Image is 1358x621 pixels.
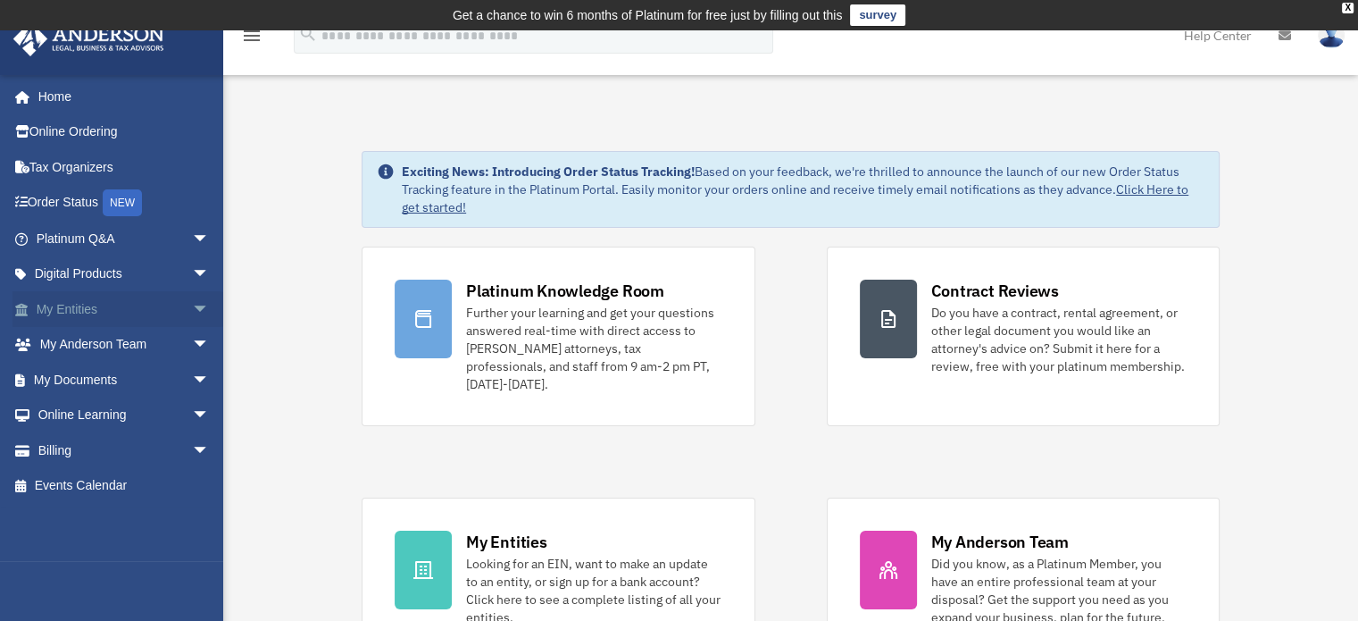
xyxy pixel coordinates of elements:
div: Based on your feedback, we're thrilled to announce the launch of our new Order Status Tracking fe... [402,163,1204,216]
img: User Pic [1318,22,1345,48]
div: NEW [103,189,142,216]
a: Home [12,79,228,114]
span: arrow_drop_down [192,432,228,469]
span: arrow_drop_down [192,291,228,328]
div: Contract Reviews [931,280,1059,302]
div: Do you have a contract, rental agreement, or other legal document you would like an attorney's ad... [931,304,1187,375]
a: Digital Productsarrow_drop_down [12,256,237,292]
a: Online Learningarrow_drop_down [12,398,237,433]
span: arrow_drop_down [192,398,228,434]
span: arrow_drop_down [192,327,228,364]
span: arrow_drop_down [192,362,228,399]
img: Anderson Advisors Platinum Portal [8,21,170,56]
a: survey [850,4,905,26]
a: Platinum Q&Aarrow_drop_down [12,221,237,256]
a: Order StatusNEW [12,185,237,222]
a: Billingarrow_drop_down [12,432,237,468]
span: arrow_drop_down [192,256,228,293]
a: menu [241,31,262,46]
div: Get a chance to win 6 months of Platinum for free just by filling out this [453,4,843,26]
a: Platinum Knowledge Room Further your learning and get your questions answered real-time with dire... [362,247,754,426]
a: Events Calendar [12,468,237,504]
span: arrow_drop_down [192,221,228,257]
a: My Documentsarrow_drop_down [12,362,237,398]
div: My Anderson Team [931,531,1069,553]
a: Contract Reviews Do you have a contract, rental agreement, or other legal document you would like... [827,247,1220,426]
a: Online Ordering [12,114,237,150]
div: close [1342,3,1354,13]
div: Platinum Knowledge Room [466,280,664,302]
div: My Entities [466,531,546,553]
i: menu [241,25,262,46]
a: My Anderson Teamarrow_drop_down [12,327,237,363]
a: Tax Organizers [12,149,237,185]
strong: Exciting News: Introducing Order Status Tracking! [402,164,695,180]
a: Click Here to get started! [402,181,1188,215]
div: Further your learning and get your questions answered real-time with direct access to [PERSON_NAM... [466,304,721,393]
i: search [298,24,318,44]
a: My Entitiesarrow_drop_down [12,291,237,327]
